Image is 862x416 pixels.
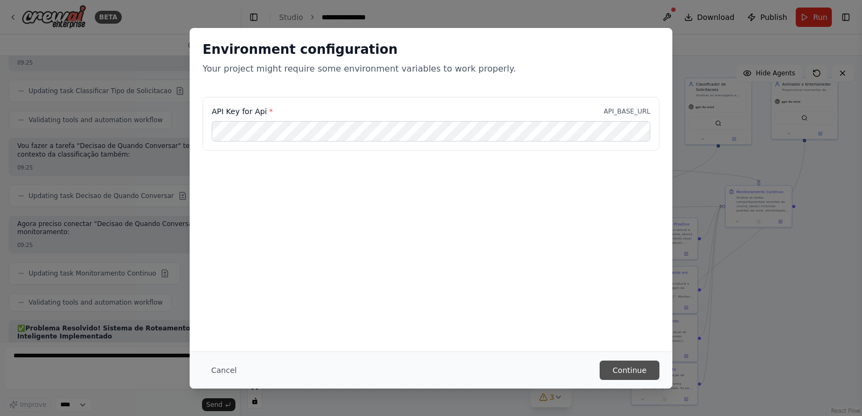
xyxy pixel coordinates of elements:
h2: Environment configuration [203,41,659,58]
button: Continue [600,361,659,380]
label: API Key for Api [212,106,273,117]
p: Your project might require some environment variables to work properly. [203,62,659,75]
p: API_BASE_URL [604,107,650,116]
button: Cancel [203,361,245,380]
